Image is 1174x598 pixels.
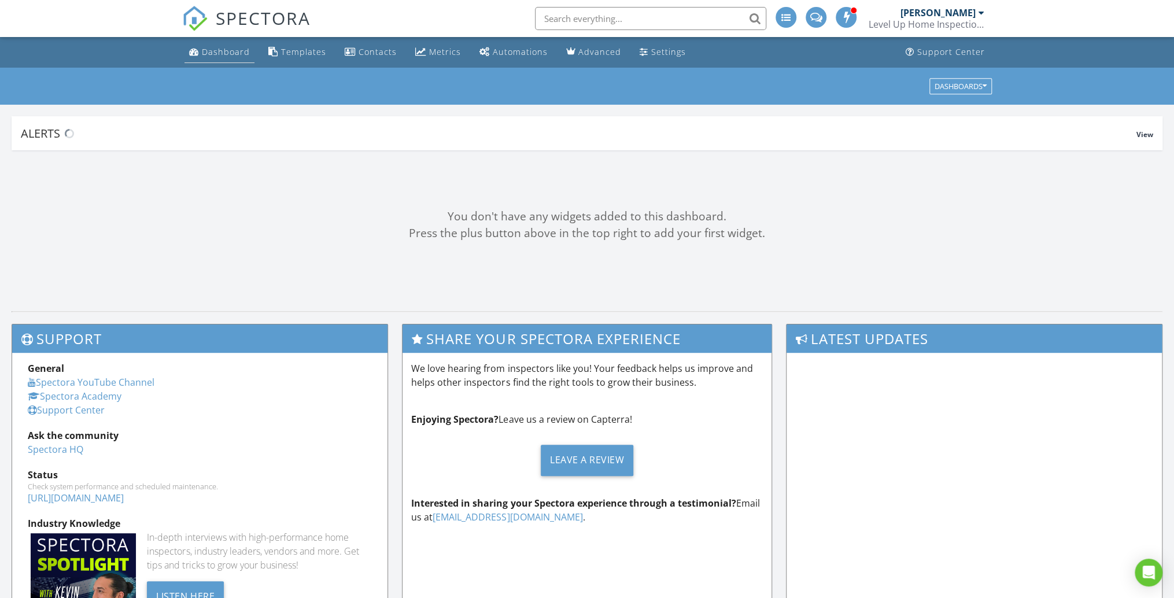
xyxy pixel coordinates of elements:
a: Metrics [411,42,466,63]
div: Open Intercom Messenger [1135,559,1162,586]
a: Advanced [562,42,626,63]
div: Advanced [578,46,621,57]
a: Automations (Advanced) [475,42,552,63]
div: In-depth interviews with high-performance home inspectors, industry leaders, vendors and more. Ge... [147,530,372,572]
div: Automations [493,46,548,57]
a: Settings [635,42,691,63]
h3: Latest Updates [787,324,1162,353]
a: [EMAIL_ADDRESS][DOMAIN_NAME] [433,511,582,523]
a: Leave a Review [411,435,762,485]
button: Dashboards [929,78,992,94]
strong: Interested in sharing your Spectora experience through a testimonial? [411,497,736,510]
a: Dashboard [184,42,254,63]
div: Leave a Review [541,445,633,476]
div: Ask the community [28,429,372,442]
p: Leave us a review on Capterra! [411,412,762,426]
a: Contacts [340,42,401,63]
p: We love hearing from inspectors like you! Your feedback helps us improve and helps other inspecto... [411,361,762,389]
a: Spectora Academy [28,390,121,403]
div: Metrics [429,46,461,57]
div: Contacts [359,46,397,57]
div: Settings [651,46,686,57]
div: Level Up Home Inspections [869,19,984,30]
h3: Share Your Spectora Experience [403,324,771,353]
div: Check system performance and scheduled maintenance. [28,482,372,491]
span: View [1136,130,1153,139]
a: Support Center [28,404,105,416]
img: The Best Home Inspection Software - Spectora [182,6,208,31]
a: Spectora YouTube Channel [28,376,154,389]
div: Status [28,468,372,482]
input: Search everything... [535,7,766,30]
div: Press the plus button above in the top right to add your first widget. [12,225,1162,242]
h3: Support [12,324,387,353]
div: Support Center [917,46,985,57]
strong: General [28,362,64,375]
a: Support Center [901,42,990,63]
div: Templates [281,46,326,57]
strong: Enjoying Spectora? [411,413,499,426]
div: Dashboard [202,46,250,57]
div: Industry Knowledge [28,516,372,530]
a: SPECTORA [182,16,311,40]
div: Alerts [21,125,1136,141]
span: SPECTORA [216,6,311,30]
div: Dashboards [935,82,987,90]
p: Email us at . [411,496,762,524]
div: You don't have any widgets added to this dashboard. [12,208,1162,225]
div: [PERSON_NAME] [900,7,976,19]
a: Spectora HQ [28,443,83,456]
a: [URL][DOMAIN_NAME] [28,492,124,504]
a: Templates [264,42,331,63]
